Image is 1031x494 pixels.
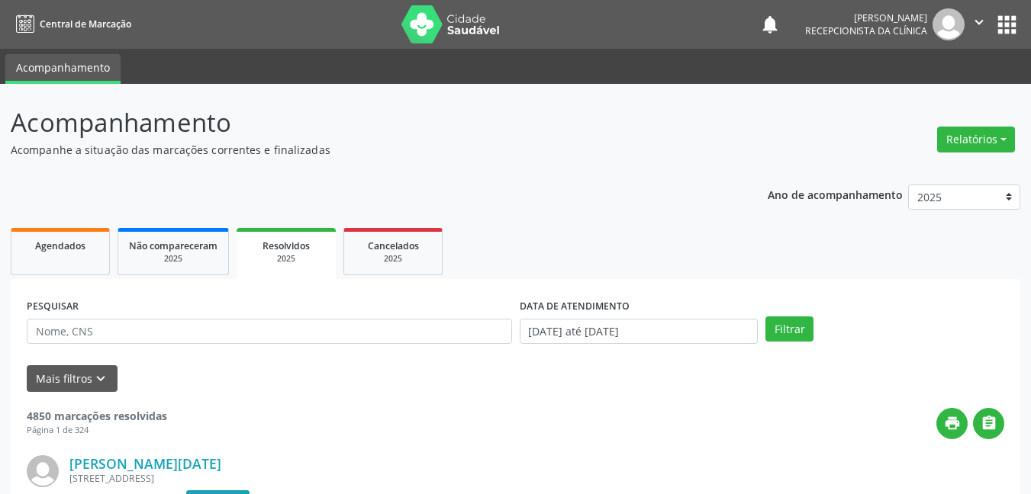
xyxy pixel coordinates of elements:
[765,316,814,342] button: Filtrar
[805,24,927,37] span: Recepcionista da clínica
[35,239,85,252] span: Agendados
[973,408,1004,439] button: 
[759,14,781,35] button: notifications
[69,455,221,472] a: [PERSON_NAME][DATE]
[11,11,131,37] a: Central de Marcação
[520,295,630,319] label: DATA DE ATENDIMENTO
[11,104,717,142] p: Acompanhamento
[40,18,131,30] span: Central de Marcação
[937,127,1015,152] button: Relatórios
[129,253,217,265] div: 2025
[965,8,994,40] button: 
[994,11,1020,38] button: apps
[368,239,419,252] span: Cancelados
[27,365,118,392] button: Mais filtroskeyboard_arrow_down
[247,253,325,265] div: 2025
[971,14,988,30] i: 
[92,370,109,387] i: keyboard_arrow_down
[355,253,431,265] div: 2025
[129,239,217,252] span: Não compareceram
[936,408,968,439] button: print
[69,472,1004,485] div: [STREET_ADDRESS]
[263,239,310,252] span: Resolvidos
[27,424,167,437] div: Página 1 de 324
[933,8,965,40] img: img
[981,415,997,431] i: 
[27,295,79,319] label: PESQUISAR
[768,184,903,204] p: Ano de acompanhamento
[944,415,961,431] i: print
[805,11,927,24] div: [PERSON_NAME]
[520,319,759,345] input: Selecione um intervalo
[27,319,512,345] input: Nome, CNS
[27,409,167,423] strong: 4850 marcações resolvidas
[5,54,121,84] a: Acompanhamento
[11,142,717,158] p: Acompanhe a situação das marcações correntes e finalizadas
